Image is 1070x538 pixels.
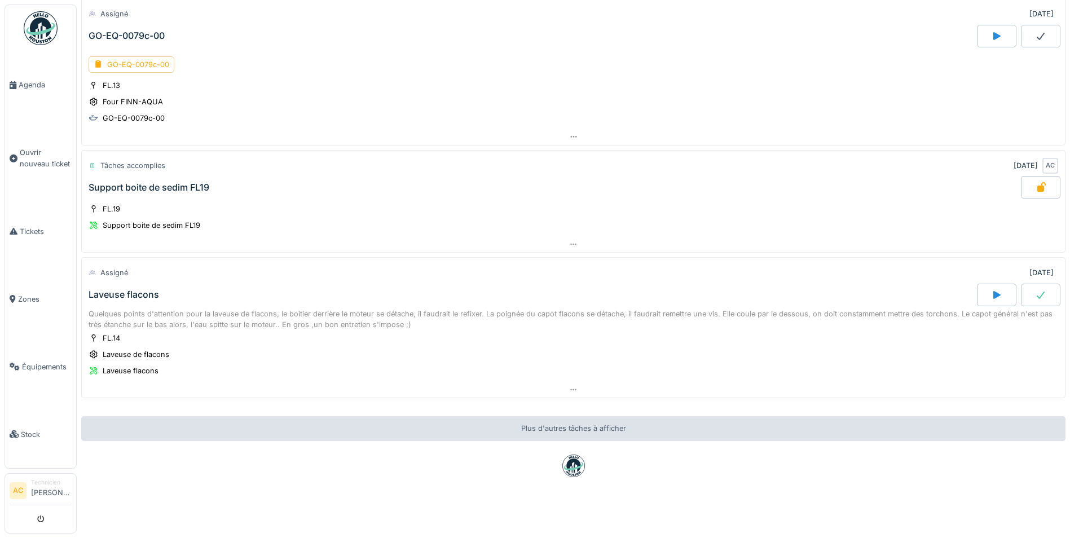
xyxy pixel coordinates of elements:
[89,308,1058,330] div: Quelques points d'attention pour la laveuse de flacons, le boitier derrière le moteur se détache,...
[1029,8,1054,19] div: [DATE]
[100,8,128,19] div: Assigné
[22,361,72,372] span: Équipements
[1042,158,1058,174] div: AC
[20,147,72,169] span: Ouvrir nouveau ticket
[5,197,76,265] a: Tickets
[100,160,165,171] div: Tâches accomplies
[89,56,174,73] div: GO-EQ-0079c-00
[89,30,165,41] div: GO-EQ-0079c-00
[103,113,165,124] div: GO-EQ-0079c-00
[5,333,76,400] a: Équipements
[5,119,76,197] a: Ouvrir nouveau ticket
[18,294,72,305] span: Zones
[103,365,158,376] div: Laveuse flacons
[19,80,72,90] span: Agenda
[20,226,72,237] span: Tickets
[103,220,200,231] div: Support boite de sedim FL19
[103,96,163,107] div: Four FINN-AQUA
[562,455,585,477] img: badge-BVDL4wpA.svg
[21,429,72,440] span: Stock
[81,416,1065,440] div: Plus d'autres tâches à afficher
[5,400,76,468] a: Stock
[103,204,120,214] div: FL.19
[100,267,128,278] div: Assigné
[89,182,209,193] div: Support boite de sedim FL19
[1029,267,1054,278] div: [DATE]
[5,265,76,333] a: Zones
[1014,160,1038,171] div: [DATE]
[89,289,159,300] div: Laveuse flacons
[31,478,72,487] div: Technicien
[103,333,120,343] div: FL.14
[10,482,27,499] li: AC
[24,11,58,45] img: Badge_color-CXgf-gQk.svg
[5,51,76,119] a: Agenda
[31,478,72,502] li: [PERSON_NAME]
[10,478,72,505] a: AC Technicien[PERSON_NAME]
[103,80,120,91] div: FL.13
[103,349,169,360] div: Laveuse de flacons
